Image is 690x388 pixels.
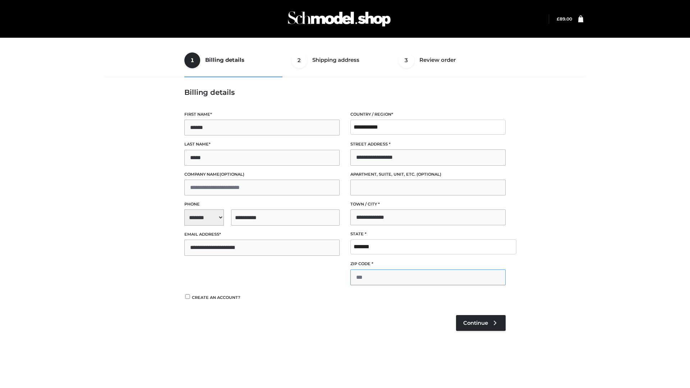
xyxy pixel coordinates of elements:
label: Apartment, suite, unit, etc. [350,171,506,178]
label: ZIP Code [350,260,506,267]
span: (optional) [417,172,441,177]
label: Email address [184,231,340,238]
label: Town / City [350,201,506,208]
span: (optional) [220,172,244,177]
label: Last name [184,141,340,148]
label: Company name [184,171,340,178]
label: First name [184,111,340,118]
img: Schmodel Admin 964 [285,5,393,33]
label: Phone [184,201,340,208]
span: £ [557,16,560,22]
a: Continue [456,315,506,331]
label: State [350,231,506,237]
h3: Billing details [184,88,506,97]
span: Continue [463,320,488,326]
label: Street address [350,141,506,148]
label: Country / Region [350,111,506,118]
span: Create an account? [192,295,240,300]
a: £89.00 [557,16,572,22]
bdi: 89.00 [557,16,572,22]
input: Create an account? [184,294,191,299]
